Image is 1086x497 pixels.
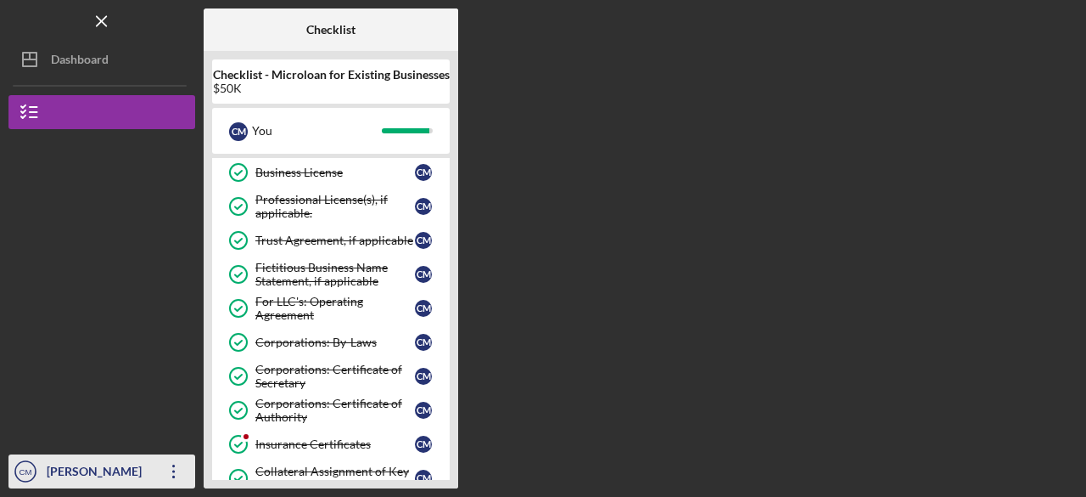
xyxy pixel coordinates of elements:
[415,402,432,419] div: C M
[255,438,415,451] div: Insurance Certificates
[20,467,32,477] text: CM
[255,234,415,247] div: Trust Agreement, if applicable
[255,166,415,179] div: Business License
[221,325,441,359] a: Corporations: By-LawsCM
[415,232,432,249] div: C M
[8,42,195,76] button: Dashboard
[221,461,441,495] a: Collateral Assignment of Key Person Life InsuranceCM
[255,397,415,424] div: Corporations: Certificate of Authority
[221,223,441,257] a: Trust Agreement, if applicableCM
[221,427,441,461] a: Insurance CertificatesCM
[415,334,432,351] div: C M
[255,465,415,492] div: Collateral Assignment of Key Person Life Insurance
[255,261,415,288] div: Fictitious Business Name Statement, if applicable
[221,393,441,427] a: Corporations: Certificate of AuthorityCM
[213,82,450,95] div: $50K
[221,189,441,223] a: Professional License(s), if applicable.CM
[221,359,441,393] a: Corporations: Certificate of SecretaryCM
[415,164,432,181] div: C M
[255,363,415,390] div: Corporations: Certificate of Secretary
[415,266,432,283] div: C M
[415,198,432,215] div: C M
[415,300,432,317] div: C M
[415,436,432,453] div: C M
[221,291,441,325] a: For LLC's: Operating AgreementCM
[213,68,450,82] b: Checklist - Microloan for Existing Businesses
[306,23,355,37] b: Checklist
[255,336,415,349] div: Corporations: By-Laws
[415,368,432,385] div: C M
[255,295,415,322] div: For LLC's: Operating Agreement
[255,193,415,220] div: Professional License(s), if applicable.
[42,455,153,493] div: [PERSON_NAME]
[415,470,432,487] div: C M
[221,155,441,189] a: Business LicenseCM
[221,257,441,291] a: Fictitious Business Name Statement, if applicableCM
[252,116,382,145] div: You
[51,42,109,81] div: Dashboard
[8,455,195,489] button: CM[PERSON_NAME]
[229,122,248,141] div: C M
